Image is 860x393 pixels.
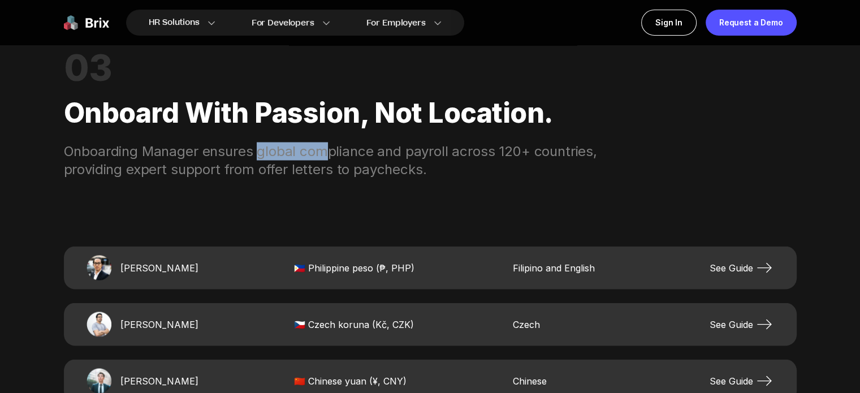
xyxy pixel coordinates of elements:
span: Filipino and English [513,261,615,274]
a: Sign In [641,10,697,36]
span: For Employers [366,17,426,29]
a: See Guide [709,315,773,333]
span: [PERSON_NAME] [120,374,200,387]
a: Request a Demo [706,10,797,36]
span: 🇵🇭 Philippine peso (₱, PHP) [294,261,418,274]
span: 🇨🇳 Chinese yuan (¥, CNY) [294,374,418,387]
span: [PERSON_NAME] [120,317,200,331]
span: For Developers [252,17,314,29]
div: Onboard with passion, not location. [64,83,797,142]
a: See Guide [709,258,773,277]
span: Czech [513,317,615,331]
span: 🇨🇿 Czech koruna (Kč, CZK) [294,317,418,331]
span: HR Solutions [149,14,200,32]
div: Onboarding Manager ensures global compliance and payroll across 120+ countries, providing expert ... [64,142,643,178]
div: 03 [64,51,797,83]
span: [PERSON_NAME] [120,261,200,274]
a: See Guide [709,372,773,390]
span: Chinese [513,374,615,387]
